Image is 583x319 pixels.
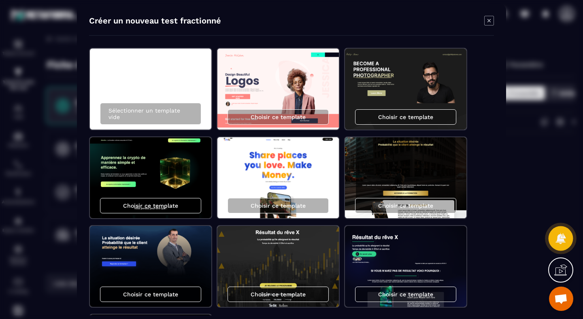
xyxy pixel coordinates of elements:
[345,226,466,307] img: image
[109,107,193,120] p: Sélectionner un template vide
[123,202,178,209] p: Choisir ce template
[345,137,466,218] img: image
[217,226,339,307] img: image
[251,291,306,298] p: Choisir ce template
[378,291,433,298] p: Choisir ce template
[378,202,433,209] p: Choisir ce template
[90,137,211,218] img: image
[378,114,433,120] p: Choisir ce template
[123,291,178,298] p: Choisir ce template
[549,287,573,311] div: Ouvrir le chat
[251,114,306,120] p: Choisir ce template
[217,137,339,218] img: image
[217,49,339,130] img: image
[345,49,466,130] img: image
[251,202,306,209] p: Choisir ce template
[89,16,221,27] h4: Créer un nouveau test fractionné
[90,226,211,307] img: image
